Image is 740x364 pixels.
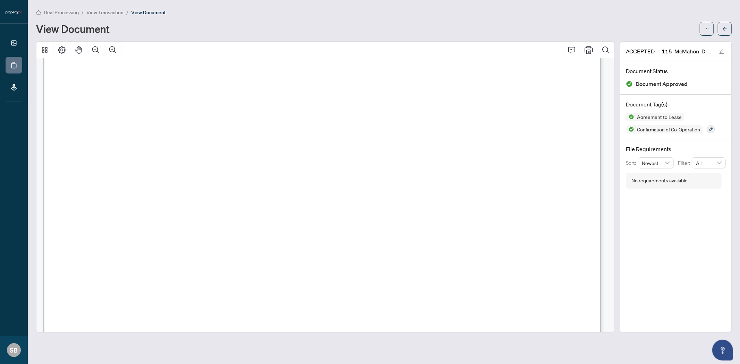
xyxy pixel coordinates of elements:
h1: View Document [36,23,110,34]
span: Confirmation of Co-Operation [634,127,703,132]
div: No requirements available [631,177,688,184]
img: logo [6,10,22,15]
span: Document Approved [636,79,688,89]
img: Status Icon [626,113,634,121]
button: Open asap [712,340,733,361]
p: Filter: [678,159,692,167]
span: Agreement to Lease [634,114,684,119]
h4: Document Status [626,67,726,75]
span: View Transaction [86,9,124,16]
h4: File Requirements [626,145,726,153]
span: SB [10,345,18,355]
span: ellipsis [704,26,709,31]
li: / [126,8,128,16]
span: arrow-left [722,26,727,31]
p: Sort: [626,159,638,167]
li: / [82,8,84,16]
span: View Document [131,9,166,16]
span: Deal Processing [44,9,79,16]
span: ACCEPTED_-_115_McMahon_Dr_1905.pdf [626,47,713,55]
span: All [696,158,722,168]
span: Newest [642,158,670,168]
span: edit [719,49,724,54]
span: home [36,10,41,15]
img: Status Icon [626,125,634,133]
img: Document Status [626,80,633,87]
h4: Document Tag(s) [626,100,726,109]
